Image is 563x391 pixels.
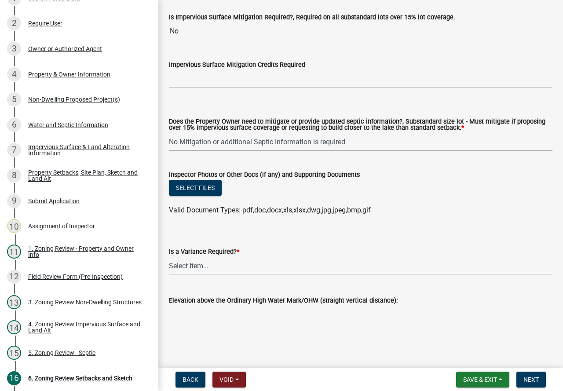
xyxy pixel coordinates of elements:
div: 9 [7,194,21,208]
button: Void [212,372,246,387]
span: Back [183,376,198,383]
button: Back [175,372,205,387]
div: 3. Zoning Review Non-Dwelling Structures [28,299,142,305]
div: 6 [7,118,21,132]
div: Assignment of Inspector [28,223,95,229]
div: Property & Owner Information [28,71,110,77]
div: 5 [7,92,21,106]
button: Next [516,372,546,387]
div: 14 [7,320,21,334]
label: Is a Variance Required? [169,249,239,255]
div: 7 [7,143,21,157]
div: 3 [7,42,21,56]
span: Save & Exit [463,376,497,383]
div: Submit Application [28,198,80,204]
div: Field Review Form (Pre-Inspection) [28,274,123,280]
div: Property Setbacks, Site Plan, Sketch and Land Alt [28,169,144,182]
div: 15 [7,346,21,360]
div: 16 [7,371,21,385]
div: 10 [7,219,21,233]
span: Next [523,376,539,383]
span: Valid Document Types: pdf,doc,docx,xls,xlsx,dwg,jpg,jpeg,bmp,gif [169,206,371,214]
div: 5. Zoning Review - Septic [28,350,95,356]
span: Void [219,376,234,383]
label: Impervious Surface Mitigation Credits Required [169,62,305,68]
div: Impervious Surface & Land Alteration Information [28,144,144,156]
div: 4 [7,67,21,81]
div: 11 [7,245,21,259]
div: 2 [7,16,21,30]
div: Water and Septic Information [28,122,108,128]
div: Require User [28,20,62,26]
label: Elevation above the Ordinary High Water Mark/OHW (straight vertical distance): [169,298,398,304]
label: Does the Property Owner need to mitigate or provide updated septic information?, Substandard size... [169,119,552,132]
button: Select files [169,180,222,196]
div: 8 [7,168,21,183]
div: 6. Zoning Review Setbacks and Sketch [28,375,132,381]
button: Save & Exit [456,372,509,387]
div: 4. Zoning Review Impervious Surface and Land Alt [28,321,144,333]
div: Owner or Authorized Agent [28,46,102,52]
div: 13 [7,295,21,309]
label: Inspector Photos or Other Docs (if any) and Supporting Documents [169,172,360,178]
div: Non-Dwelling Proposed Project(s) [28,96,120,102]
label: Is Impervious Surface Mitigation Required?, Required on all substandard lots over 15% lot coverage. [169,15,455,21]
div: 1. Zoning Review - Property and Owner Info [28,245,144,258]
div: 12 [7,270,21,284]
